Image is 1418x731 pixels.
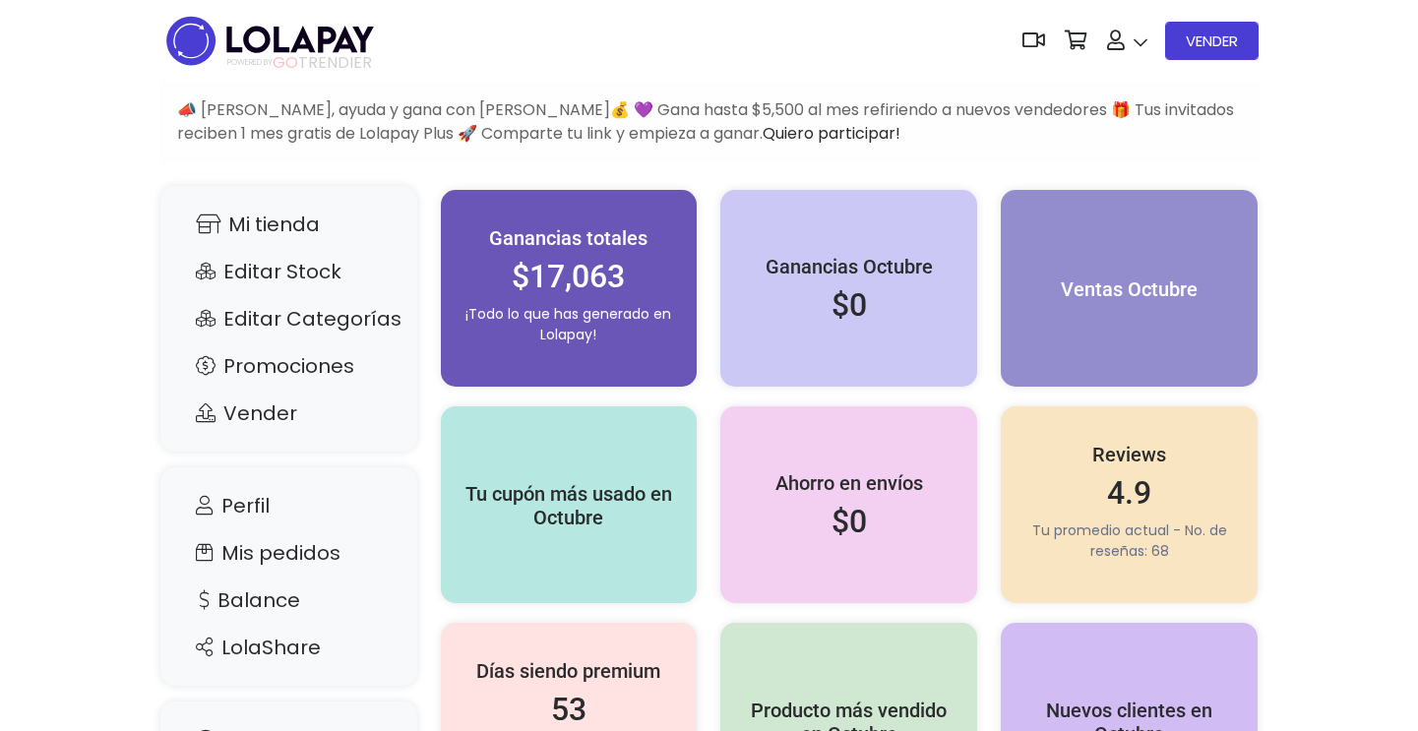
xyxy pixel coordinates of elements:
h5: Reviews [1020,443,1238,466]
a: Perfil [180,487,398,524]
h5: Ganancias Octubre [740,255,957,278]
h2: $0 [740,503,957,540]
a: Mis pedidos [180,534,398,572]
a: Mi tienda [180,206,398,243]
a: LolaShare [180,629,398,666]
a: Promociones [180,347,398,385]
h5: Ahorro en envíos [740,471,957,495]
a: Vender [180,395,398,432]
img: logo [160,10,380,72]
h2: $0 [740,286,957,324]
a: Quiero participar! [763,122,900,145]
a: Editar Stock [180,253,398,290]
a: VENDER [1165,22,1259,60]
p: Tu promedio actual - No. de reseñas: 68 [1020,520,1238,562]
p: ¡Todo lo que has generado en Lolapay! [461,304,678,345]
span: GO [273,51,298,74]
h5: Días siendo premium [461,659,678,683]
a: Editar Categorías [180,300,398,337]
h5: Tu cupón más usado en Octubre [461,482,678,529]
span: 📣 [PERSON_NAME], ayuda y gana con [PERSON_NAME]💰 💜 Gana hasta $5,500 al mes refiriendo a nuevos v... [177,98,1234,145]
h2: 4.9 [1020,474,1238,512]
h5: Ventas Octubre [1020,277,1238,301]
span: POWERED BY [227,57,273,68]
h5: Ganancias totales [461,226,678,250]
h2: $17,063 [461,258,678,295]
span: TRENDIER [227,54,372,72]
a: Balance [180,581,398,619]
h2: 53 [461,691,678,728]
